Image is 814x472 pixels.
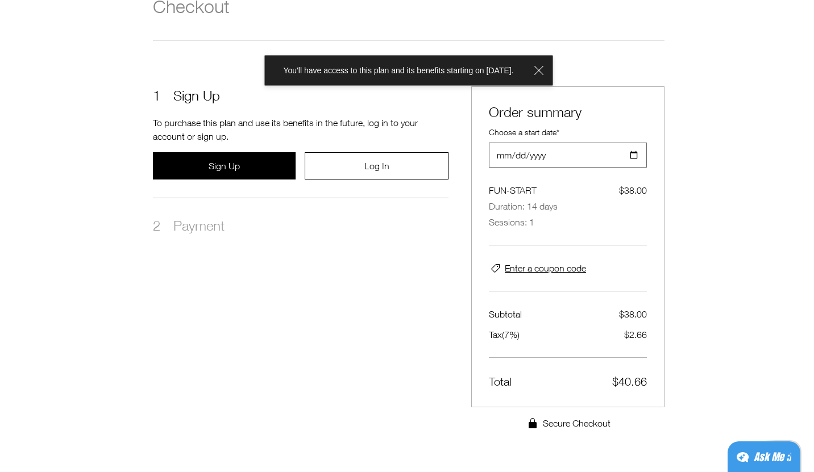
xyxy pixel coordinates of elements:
span: $2.66 [624,328,647,341]
span: Log In [364,161,389,171]
span: Sign Up [209,161,240,171]
span: Total [489,374,512,390]
span: 2 [153,216,173,235]
span: 1 [153,86,173,105]
div: Ask Me ;) [754,449,791,465]
h2: Payment [153,216,225,235]
span: FUN-START [489,183,537,197]
span: Subtotal [489,307,522,321]
span: $38.00 [619,183,647,197]
span: Enter a coupon code [505,261,586,275]
button: Enter a coupon code [489,261,647,275]
button: Log In [305,152,448,179]
span: $40.66 [612,374,647,390]
span: Tax ( 7 %) [489,328,520,341]
h2: Order summary [489,104,647,120]
h2: Sign Up [153,86,220,105]
label: Choose a start date [489,127,559,138]
span: $38.00 [619,307,647,321]
button: Sign Up [153,152,296,179]
span: Secure Checkout [543,416,610,430]
span: Sessions: 1 [489,215,647,229]
span: Duration: 14 days [489,199,647,213]
span: You'll have access to this plan and its benefits starting on [DATE]. [283,65,513,76]
p: To purchase this plan and use its benefits in the future, log in to your account or sign up. [153,116,448,143]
